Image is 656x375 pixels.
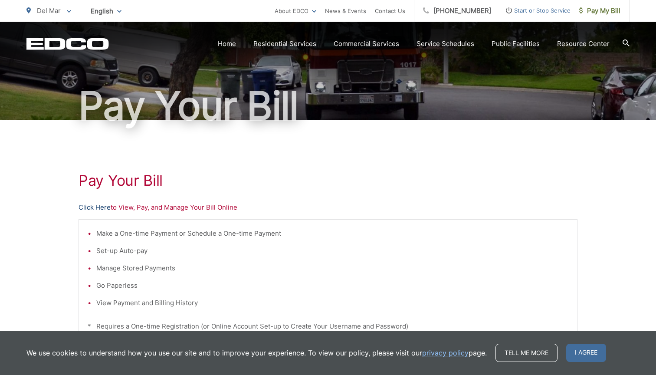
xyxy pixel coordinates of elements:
[96,246,568,256] li: Set-up Auto-pay
[84,3,128,19] span: English
[422,348,469,358] a: privacy policy
[79,202,577,213] p: to View, Pay, and Manage Your Bill Online
[96,280,568,291] li: Go Paperless
[79,172,577,189] h1: Pay Your Bill
[566,344,606,362] span: I agree
[26,38,109,50] a: EDCD logo. Return to the homepage.
[275,6,316,16] a: About EDCO
[334,39,399,49] a: Commercial Services
[96,298,568,308] li: View Payment and Billing History
[96,263,568,273] li: Manage Stored Payments
[492,39,540,49] a: Public Facilities
[88,321,568,332] p: * Requires a One-time Registration (or Online Account Set-up to Create Your Username and Password)
[26,348,487,358] p: We use cookies to understand how you use our site and to improve your experience. To view our pol...
[79,202,111,213] a: Click Here
[218,39,236,49] a: Home
[96,228,568,239] li: Make a One-time Payment or Schedule a One-time Payment
[579,6,620,16] span: Pay My Bill
[557,39,610,49] a: Resource Center
[375,6,405,16] a: Contact Us
[417,39,474,49] a: Service Schedules
[495,344,558,362] a: Tell me more
[253,39,316,49] a: Residential Services
[26,84,630,128] h1: Pay Your Bill
[37,7,61,15] span: Del Mar
[325,6,366,16] a: News & Events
